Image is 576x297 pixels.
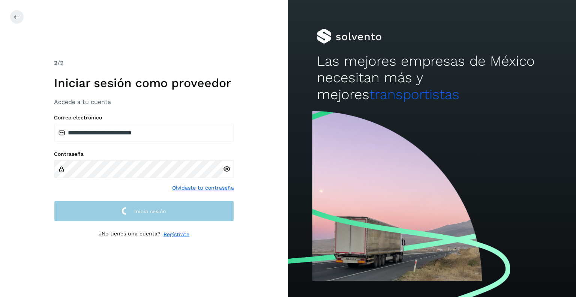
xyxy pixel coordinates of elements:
span: Inicia sesión [134,209,166,214]
a: Regístrate [163,231,189,238]
p: ¿No tienes una cuenta? [99,231,160,238]
h1: Iniciar sesión como proveedor [54,76,234,90]
button: Inicia sesión [54,201,234,222]
span: 2 [54,59,57,66]
h3: Accede a tu cuenta [54,98,234,106]
a: Olvidaste tu contraseña [172,184,234,192]
div: /2 [54,59,234,68]
label: Contraseña [54,151,234,157]
h2: Las mejores empresas de México necesitan más y mejores [317,53,547,103]
span: transportistas [369,86,459,103]
label: Correo electrónico [54,115,234,121]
